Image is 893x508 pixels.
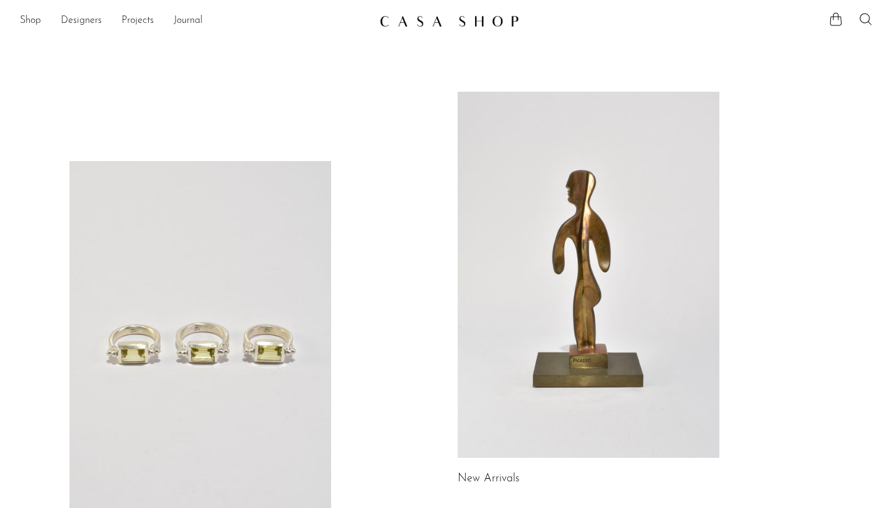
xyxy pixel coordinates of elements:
a: Projects [122,13,154,29]
a: Designers [61,13,102,29]
ul: NEW HEADER MENU [20,11,370,32]
a: Shop [20,13,41,29]
a: Journal [174,13,203,29]
nav: Desktop navigation [20,11,370,32]
a: New Arrivals [458,473,520,484]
